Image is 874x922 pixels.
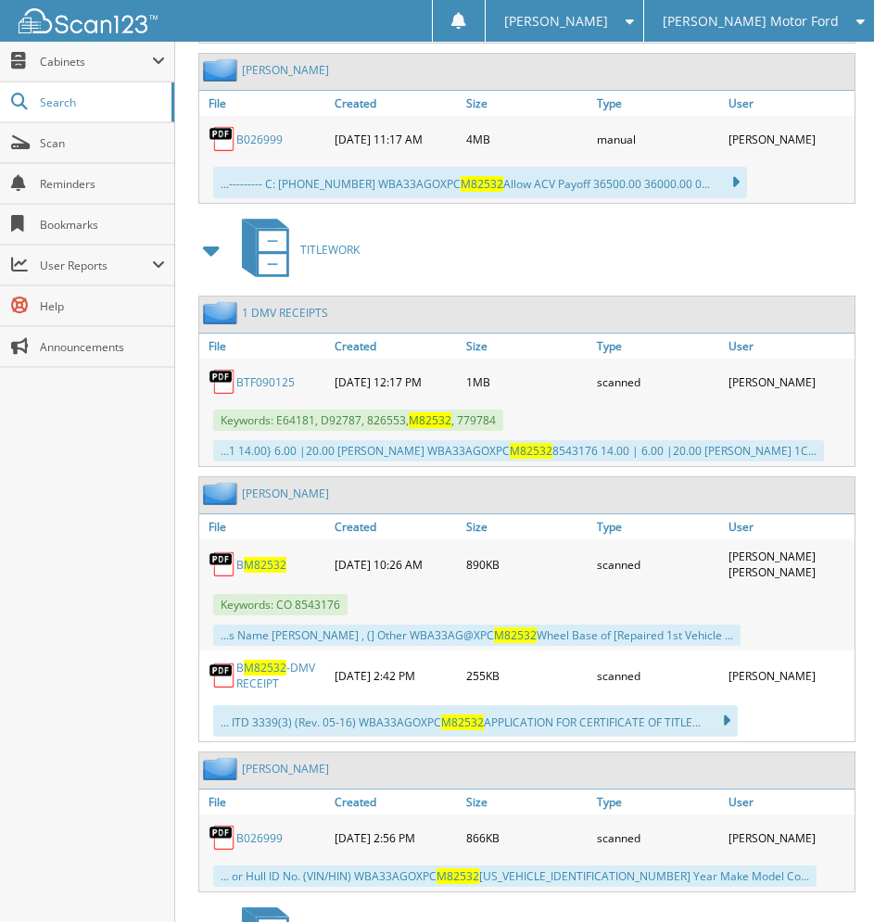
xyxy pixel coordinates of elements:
div: [DATE] 2:42 PM [330,655,461,696]
span: Keywords: CO 8543176 [213,594,348,615]
span: M82532 [441,714,484,730]
div: 4MB [462,120,592,158]
div: scanned [592,655,723,696]
span: [PERSON_NAME] [504,16,608,27]
span: TITLEWORK [300,242,360,258]
a: [PERSON_NAME] [242,486,329,501]
a: File [199,789,330,815]
span: User Reports [40,258,152,273]
a: B026999 [236,830,283,846]
a: 1 DMV RECEIPTS [242,305,328,321]
span: M82532 [510,443,552,459]
div: ... or Hull ID No. (VIN/HIN) WBA33AGOXPC [US_VEHICLE_IDENTIFICATION_NUMBER] Year Make Model Co... [213,865,817,887]
a: Type [592,514,723,539]
span: Keywords: E64181, D92787, 826553, , 779784 [213,410,503,431]
a: BM82532-DMV RECEIPT [236,660,325,691]
a: Type [592,334,723,359]
div: [DATE] 2:56 PM [330,819,461,856]
span: M82532 [461,176,503,192]
div: manual [592,120,723,158]
div: 255KB [462,655,592,696]
span: [PERSON_NAME] Motor Ford [663,16,839,27]
img: folder2.png [203,301,242,324]
div: ...--------- C: [PHONE_NUMBER] WBA33AGOXPC Allow ACV Payoff 36500.00 36000.00 0... [213,167,747,198]
div: [DATE] 10:26 AM [330,544,461,585]
iframe: Chat Widget [781,833,874,922]
span: Cabinets [40,54,152,69]
a: [PERSON_NAME] [242,761,329,777]
span: Reminders [40,176,165,192]
span: Announcements [40,339,165,355]
a: Size [462,91,592,116]
img: scan123-logo-white.svg [19,8,158,33]
a: [PERSON_NAME] [242,62,329,78]
span: M82532 [437,868,479,884]
a: Created [330,789,461,815]
a: Size [462,514,592,539]
div: scanned [592,544,723,585]
div: [PERSON_NAME] [724,120,855,158]
span: Scan [40,135,165,151]
span: M82532 [244,660,286,676]
a: Created [330,514,461,539]
img: PDF.png [209,125,236,153]
a: File [199,514,330,539]
div: scanned [592,363,723,400]
div: [DATE] 11:17 AM [330,120,461,158]
img: PDF.png [209,550,236,578]
a: B026999 [236,132,283,147]
a: User [724,514,855,539]
span: M82532 [494,627,537,643]
a: Type [592,91,723,116]
span: Bookmarks [40,217,165,233]
a: User [724,334,855,359]
a: TITLEWORK [231,213,360,286]
div: ...1 14.00} 6.00 |20.00 [PERSON_NAME] WBA33AGOXPC 8543176 14.00 | 6.00 |20.00 [PERSON_NAME] 1C... [213,440,824,461]
a: File [199,91,330,116]
div: scanned [592,819,723,856]
img: folder2.png [203,482,242,505]
div: ... ITD 3339(3) (Rev. 05-16) WBA33AGOXPC APPLICATION FOR CERTIFICATE OF TITLE... [213,705,738,737]
img: PDF.png [209,662,236,689]
a: BM82532 [236,557,286,573]
img: PDF.png [209,824,236,852]
span: M82532 [244,557,286,573]
div: 1MB [462,363,592,400]
a: Created [330,334,461,359]
span: Help [40,298,165,314]
div: 866KB [462,819,592,856]
div: [PERSON_NAME] [724,363,855,400]
a: Created [330,91,461,116]
a: BTF090125 [236,374,295,390]
span: Search [40,95,162,110]
a: File [199,334,330,359]
div: [PERSON_NAME] [724,819,855,856]
div: [PERSON_NAME] [PERSON_NAME] [724,544,855,585]
img: folder2.png [203,58,242,82]
a: Type [592,789,723,815]
div: ...s Name [PERSON_NAME] , (] Other WBA33AG@XPC Wheel Base of [Repaired 1st Vehicle ... [213,625,741,646]
a: User [724,789,855,815]
div: [DATE] 12:17 PM [330,363,461,400]
span: M82532 [409,412,451,428]
div: [PERSON_NAME] [724,655,855,696]
div: 890KB [462,544,592,585]
img: folder2.png [203,757,242,780]
a: User [724,91,855,116]
a: Size [462,789,592,815]
img: PDF.png [209,368,236,396]
a: Size [462,334,592,359]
